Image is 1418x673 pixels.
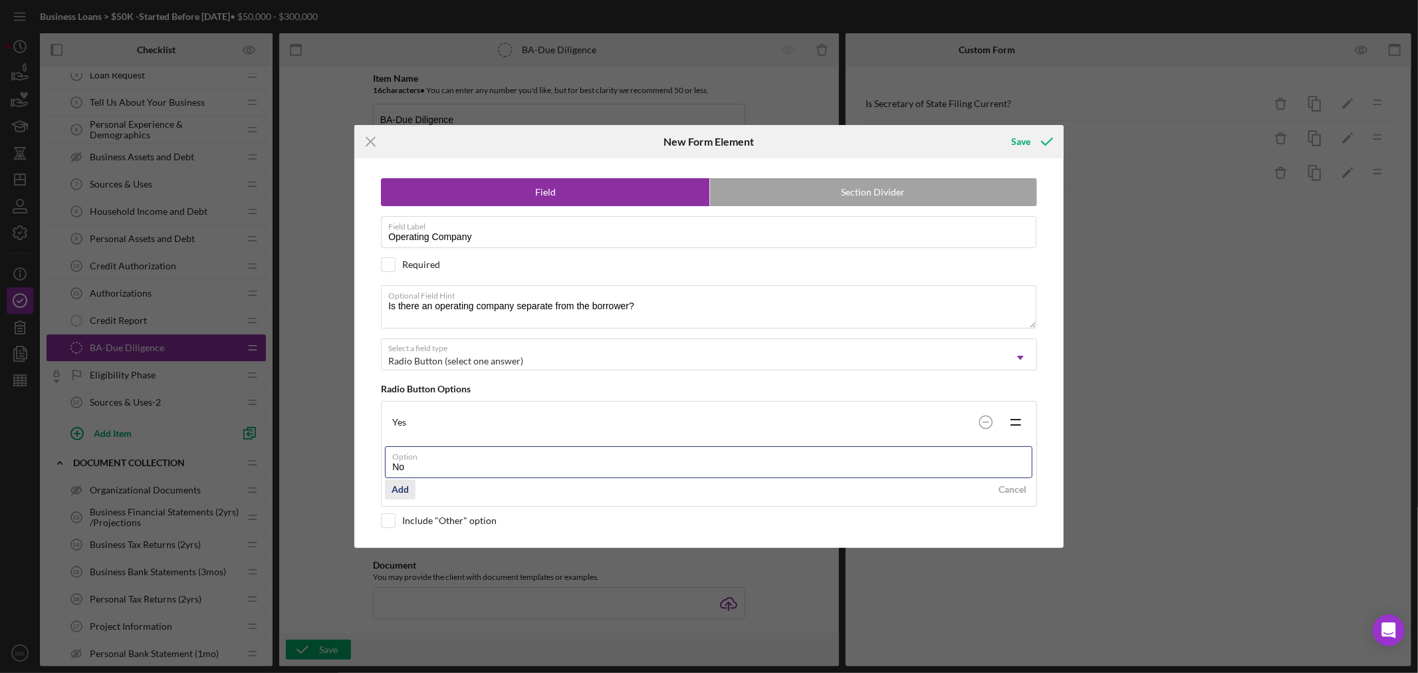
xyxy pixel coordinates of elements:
div: Add [392,479,409,499]
button: Save [998,128,1064,155]
body: Rich Text Area. Press ALT-0 for help. [11,11,359,130]
div: Cancel [999,479,1026,499]
label: Option [392,447,1032,462]
h6: New Form Element [664,136,755,148]
div: Include "Other" option [402,515,497,526]
button: Add [385,479,415,499]
li: Google the Business Name, Business Owners and enter your findings [37,100,359,130]
div: Yes [392,417,973,428]
li: Check the name entered in Business Information Matches EXACTLY to the SOS filing. This informatio... [37,55,359,100]
li: If applicable, check that business filing registration with Secretary of State is current (link t... [37,11,359,55]
b: Radio Button Options [381,383,471,394]
div: Radio Button (select one answer) [388,356,523,366]
div: Required [402,259,440,270]
label: Section Divider [710,179,1037,205]
textarea: Is there an operating company separate from the borrower? [381,285,1036,328]
button: Cancel [992,479,1033,499]
label: Field Label [388,217,1036,231]
div: Save [1011,128,1030,155]
label: Field [382,179,709,205]
label: Optional Field Hint [388,286,1036,301]
div: Open Intercom Messenger [1373,614,1405,646]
